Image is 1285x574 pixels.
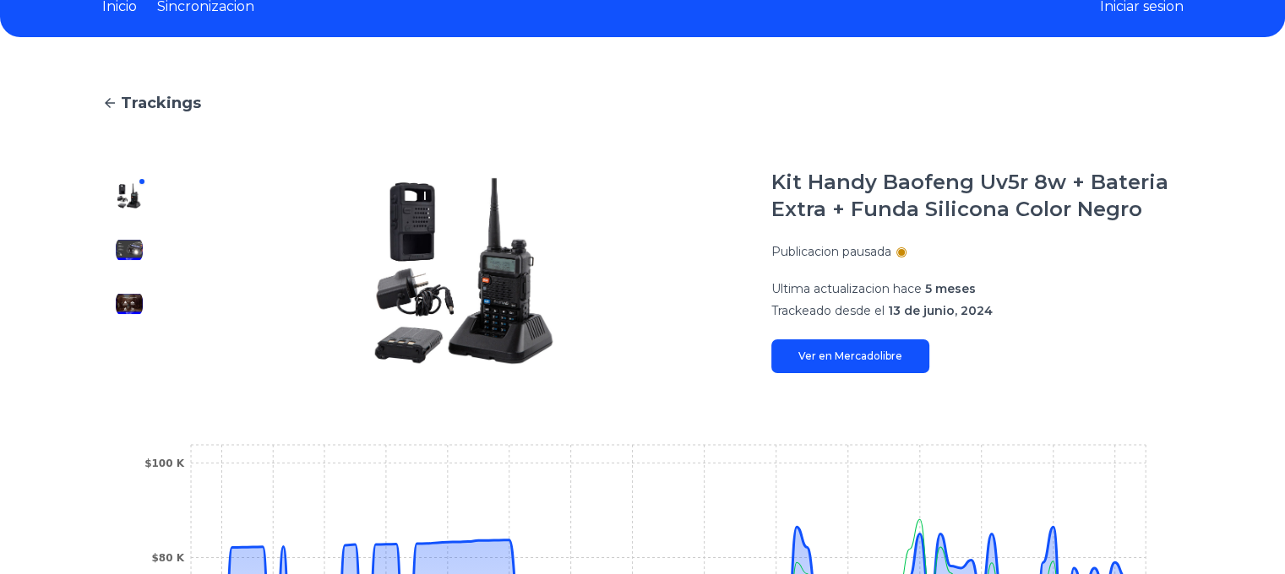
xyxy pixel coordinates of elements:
[144,458,185,469] tspan: $100 K
[116,290,143,317] img: Kit Handy Baofeng Uv5r 8w + Bateria Extra + Funda Silicona Color Negro
[771,303,885,318] span: Trackeado desde el
[925,281,976,296] span: 5 meses
[771,243,891,260] p: Publicacion pausada
[771,169,1184,223] h1: Kit Handy Baofeng Uv5r 8w + Bateria Extra + Funda Silicona Color Negro
[771,281,922,296] span: Ultima actualizacion hace
[121,91,201,115] span: Trackings
[190,169,738,373] img: Kit Handy Baofeng Uv5r 8w + Bateria Extra + Funda Silicona Color Negro
[771,339,929,373] a: Ver en Mercadolibre
[102,91,1184,115] a: Trackings
[116,236,143,263] img: Kit Handy Baofeng Uv5r 8w + Bateria Extra + Funda Silicona Color Negro
[116,182,143,209] img: Kit Handy Baofeng Uv5r 8w + Bateria Extra + Funda Silicona Color Negro
[151,552,184,564] tspan: $80 K
[888,303,993,318] span: 13 de junio, 2024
